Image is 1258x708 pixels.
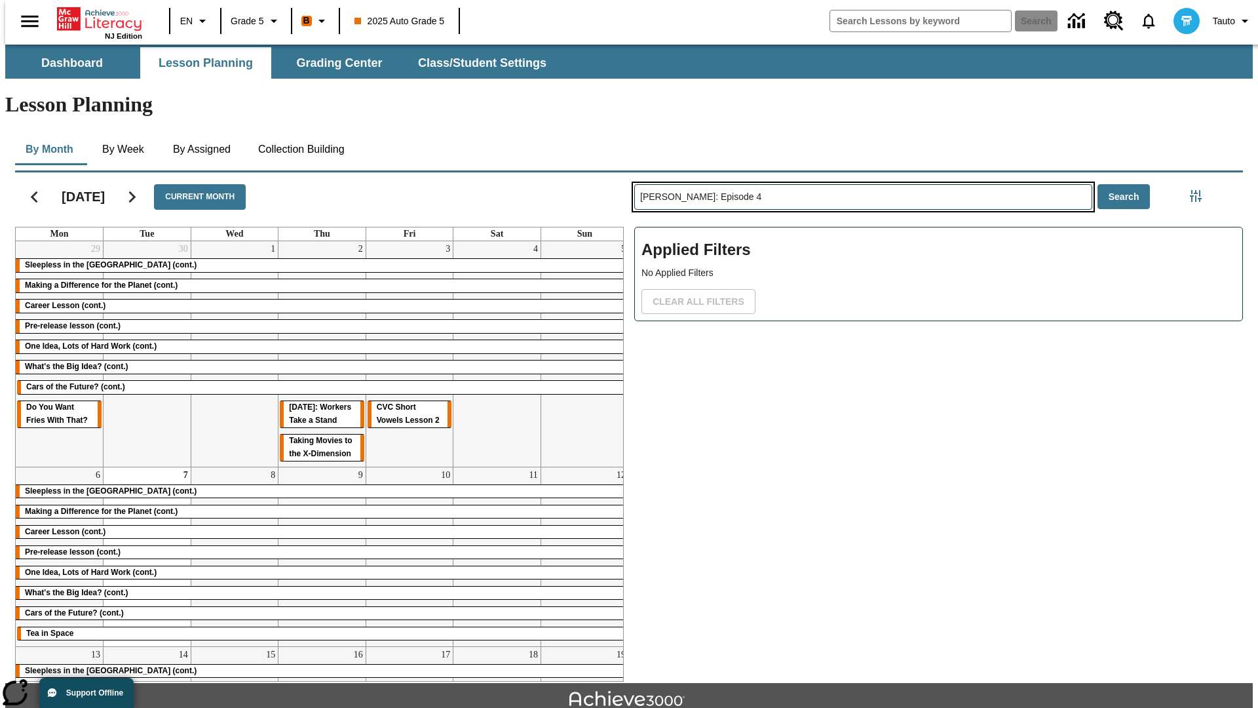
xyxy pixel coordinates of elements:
[66,688,123,698] span: Support Offline
[25,547,121,557] span: Pre-release lesson (cont.)
[62,189,105,205] h2: [DATE]
[154,184,246,210] button: Current Month
[16,320,628,333] div: Pre-release lesson (cont.)
[5,167,624,682] div: Calendar
[191,241,278,467] td: October 1, 2025
[311,227,333,241] a: Thursday
[619,241,628,257] a: October 5, 2025
[641,266,1236,280] p: No Applied Filters
[16,546,628,559] div: Pre-release lesson (cont.)
[1060,3,1096,39] a: Data Center
[26,382,125,391] span: Cars of the Future? (cont.)
[26,629,73,638] span: Tea in Space
[488,227,506,241] a: Saturday
[296,56,382,71] span: Grading Center
[5,47,558,79] div: SubNavbar
[5,92,1253,117] h1: Lesson Planning
[191,467,278,646] td: October 8, 2025
[268,241,278,257] a: October 1, 2025
[57,6,142,32] a: Home
[377,403,440,425] span: CVC Short Vowels Lesson 2
[16,241,104,467] td: September 29, 2025
[176,647,191,663] a: October 14, 2025
[303,12,310,29] span: B
[443,241,453,257] a: October 3, 2025
[289,403,351,425] span: Labor Day: Workers Take a Stand
[1213,14,1235,28] span: Tauto
[105,32,142,40] span: NJ Edition
[526,647,541,663] a: October 18, 2025
[176,241,191,257] a: September 30, 2025
[16,259,628,272] div: Sleepless in the Animal Kingdom (cont.)
[1096,3,1132,39] a: Resource Center, Will open in new tab
[25,507,178,516] span: Making a Difference for the Planet (cont.)
[181,467,191,483] a: October 7, 2025
[1208,9,1258,33] button: Profile/Settings
[280,435,364,461] div: Taking Movies to the X-Dimension
[296,9,335,33] button: Boost Class color is orange. Change class color
[1166,4,1208,38] button: Select a new avatar
[26,403,88,425] span: Do You Want Fries With That?
[25,321,121,330] span: Pre-release lesson (cont.)
[39,678,134,708] button: Support Offline
[25,608,124,618] span: Cars of the Future? (cont.)
[368,401,452,427] div: CVC Short Vowels Lesson 2
[25,588,128,597] span: What's the Big Idea? (cont.)
[289,436,352,458] span: Taking Movies to the X-Dimension
[366,241,453,467] td: October 3, 2025
[15,134,84,165] button: By Month
[1183,183,1209,209] button: Filters Side menu
[401,227,419,241] a: Friday
[5,45,1253,79] div: SubNavbar
[408,47,557,79] button: Class/Student Settings
[263,647,278,663] a: October 15, 2025
[16,665,628,678] div: Sleepless in the Animal Kingdom (cont.)
[280,401,364,427] div: Labor Day: Workers Take a Stand
[25,281,178,290] span: Making a Difference for the Planet (cont.)
[634,227,1243,321] div: Applied Filters
[354,14,445,28] span: 2025 Auto Grade 5
[180,14,193,28] span: EN
[48,227,71,241] a: Monday
[575,227,595,241] a: Sunday
[16,467,104,646] td: October 6, 2025
[614,467,628,483] a: October 12, 2025
[18,180,51,214] button: Previous
[531,241,541,257] a: October 4, 2025
[115,180,149,214] button: Next
[438,647,453,663] a: October 17, 2025
[25,342,157,351] span: One Idea, Lots of Hard Work (cont.)
[16,279,628,292] div: Making a Difference for the Planet (cont.)
[17,381,628,394] div: Cars of the Future? (cont.)
[624,167,1243,682] div: Search
[438,467,453,483] a: October 10, 2025
[41,56,103,71] span: Dashboard
[104,467,191,646] td: October 7, 2025
[10,2,49,41] button: Open side menu
[25,568,157,577] span: One Idea, Lots of Hard Work (cont.)
[90,134,156,165] button: By Week
[1097,184,1151,210] button: Search
[17,401,102,427] div: Do You Want Fries With That?
[274,47,405,79] button: Grading Center
[541,467,628,646] td: October 12, 2025
[268,467,278,483] a: October 8, 2025
[231,14,264,28] span: Grade 5
[351,647,366,663] a: October 16, 2025
[418,56,546,71] span: Class/Student Settings
[356,467,366,483] a: October 9, 2025
[614,647,628,663] a: October 19, 2025
[162,134,241,165] button: By Assigned
[641,234,1236,266] h2: Applied Filters
[16,587,628,600] div: What's the Big Idea? (cont.)
[635,185,1092,209] input: Search Lessons By Keyword
[137,227,157,241] a: Tuesday
[453,241,541,467] td: October 4, 2025
[174,9,216,33] button: Language: EN, Select a language
[225,9,287,33] button: Grade: Grade 5, Select a grade
[140,47,271,79] button: Lesson Planning
[16,505,628,519] div: Making a Difference for the Planet (cont.)
[93,467,103,483] a: October 6, 2025
[25,260,197,269] span: Sleepless in the Animal Kingdom (cont.)
[526,467,540,483] a: October 11, 2025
